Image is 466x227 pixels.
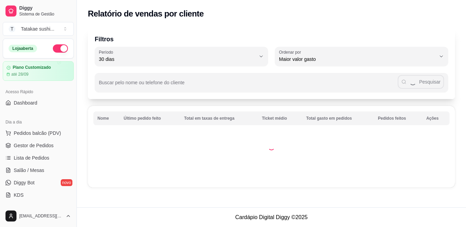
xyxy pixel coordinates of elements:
[268,143,275,150] div: Loading
[14,154,49,161] span: Lista de Pedidos
[3,128,74,139] button: Pedidos balcão (PDV)
[95,34,448,44] p: Filtros
[3,177,74,188] a: Diggy Botnovo
[3,117,74,128] div: Dia a dia
[275,47,448,66] button: Ordenar porMaior valor gasto
[53,44,68,53] button: Alterar Status
[95,47,268,66] button: Período30 dias
[3,3,74,19] a: DiggySistema de Gestão
[19,5,71,11] span: Diggy
[3,86,74,97] div: Acesso Rápido
[3,208,74,224] button: [EMAIL_ADDRESS][DOMAIN_NAME]
[99,56,256,63] span: 30 dias
[3,165,74,176] a: Salão / Mesas
[11,72,28,77] article: até 28/09
[279,56,436,63] span: Maior valor gasto
[3,190,74,201] a: KDS
[3,97,74,108] a: Dashboard
[14,167,44,174] span: Salão / Mesas
[3,152,74,163] a: Lista de Pedidos
[19,213,63,219] span: [EMAIL_ADDRESS][DOMAIN_NAME]
[88,8,204,19] h2: Relatório de vendas por cliente
[99,82,398,89] input: Buscar pelo nome ou telefone do cliente
[14,142,54,149] span: Gestor de Pedidos
[9,45,37,52] div: Loja aberta
[3,140,74,151] a: Gestor de Pedidos
[19,11,71,17] span: Sistema de Gestão
[77,207,466,227] footer: Cardápio Digital Diggy © 2025
[21,25,54,32] div: Tatakae sushi ...
[14,99,37,106] span: Dashboard
[9,25,15,32] span: T
[99,49,115,55] label: Período
[3,61,74,81] a: Plano Customizadoaté 28/09
[279,49,303,55] label: Ordenar por
[14,192,24,198] span: KDS
[3,22,74,36] button: Select a team
[14,130,61,137] span: Pedidos balcão (PDV)
[14,179,35,186] span: Diggy Bot
[13,65,51,70] article: Plano Customizado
